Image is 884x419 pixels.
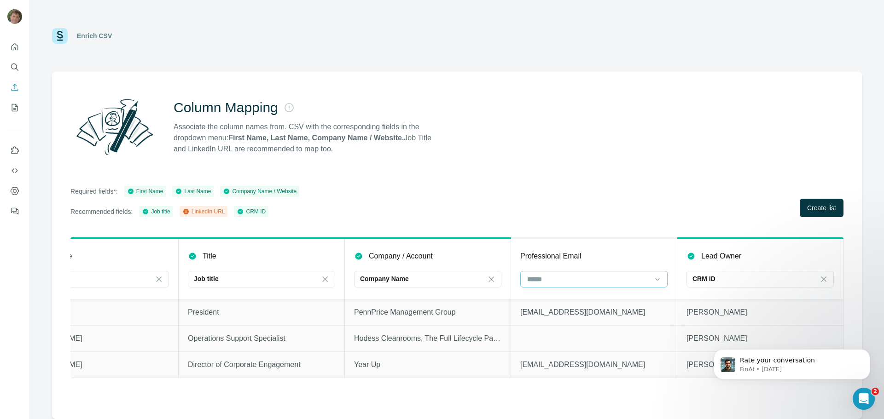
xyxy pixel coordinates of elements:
img: Surfe Illustration - Column Mapping [70,94,159,160]
button: Use Surfe API [7,162,22,179]
p: Job title [194,274,219,283]
div: Job title [142,207,170,216]
p: [PERSON_NAME] [22,359,169,370]
p: Required fields*: [70,187,118,196]
div: First Name [127,187,163,195]
p: Professional Email [520,251,582,262]
p: President [188,307,335,318]
p: Company / Account [369,251,433,262]
p: [EMAIL_ADDRESS][DOMAIN_NAME] [520,307,668,318]
h2: Column Mapping [174,99,278,116]
button: Enrich CSV [7,79,22,96]
div: CRM ID [237,207,266,216]
div: LinkedIn URL [182,207,225,216]
button: Use Surfe on LinkedIn [7,142,22,159]
p: [PERSON_NAME] [686,307,834,318]
p: Director of Corporate Engagement [188,359,335,370]
p: [PERSON_NAME] [22,333,169,344]
button: Quick start [7,39,22,55]
button: Create list [800,199,843,217]
p: [EMAIL_ADDRESS][DOMAIN_NAME] [520,359,668,370]
p: Year Up [354,359,501,370]
span: 2 [872,388,879,395]
div: Company Name / Website [223,187,297,195]
iframe: Intercom live chat [853,388,875,410]
p: PennPrice Management Group [354,307,501,318]
img: Surfe Logo [52,28,68,44]
button: Dashboard [7,183,22,199]
p: Lead Owner [701,251,741,262]
strong: First Name, Last Name, Company Name / Website. [228,134,404,142]
p: Recommended fields: [70,207,133,216]
p: CRM ID [692,274,715,283]
span: Create list [807,203,836,212]
iframe: Intercom notifications message [700,330,884,394]
p: [PERSON_NAME] [686,333,834,344]
p: Title [203,251,216,262]
p: Hodess Cleanrooms, The Full Lifecycle Partner [354,333,501,344]
p: Associate the column names from. CSV with the corresponding fields in the dropdown menu: Job Titl... [174,121,440,155]
div: Enrich CSV [77,31,112,40]
button: Feedback [7,203,22,219]
button: Search [7,59,22,75]
p: Company Name [360,274,409,283]
p: Operations Support Specialist [188,333,335,344]
button: My lists [7,99,22,116]
p: [PERSON_NAME] [686,359,834,370]
img: Avatar [7,9,22,24]
p: P. [22,307,169,318]
div: Last Name [175,187,211,195]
